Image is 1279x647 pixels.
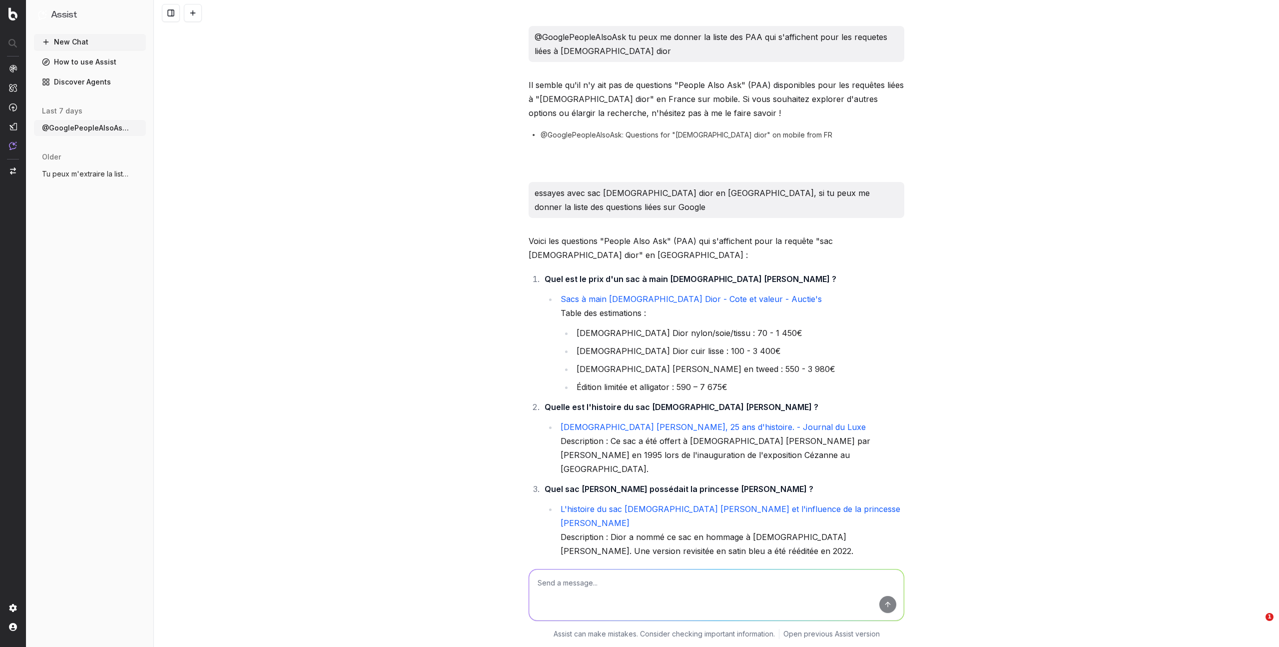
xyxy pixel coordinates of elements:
[558,502,904,558] li: Description : Dior a nommé ce sac en hommage à [DEMOGRAPHIC_DATA] [PERSON_NAME]. Une version revi...
[9,141,17,150] img: Assist
[51,8,77,22] h1: Assist
[561,294,822,304] a: Sacs à main [DEMOGRAPHIC_DATA] Dior - Cote et valeur - Auctie's
[42,169,130,179] span: Tu peux m'extraire la liste des urls de
[9,623,17,631] img: My account
[545,484,813,494] strong: Quel sac [PERSON_NAME] possédait la princesse [PERSON_NAME] ?
[38,10,47,19] img: Assist
[561,504,903,528] a: L'histoire du sac [DEMOGRAPHIC_DATA] [PERSON_NAME] et l'influence de la princesse [PERSON_NAME]
[1245,613,1269,637] iframe: Intercom live chat
[1266,613,1274,621] span: 1
[783,629,880,639] a: Open previous Assist version
[9,604,17,612] img: Setting
[34,74,146,90] a: Discover Agents
[574,344,904,358] li: [DEMOGRAPHIC_DATA] Dior cuir lisse : 100 - 3 400€
[529,78,904,120] p: Il semble qu'il n'y ait pas de questions "People Also Ask" (PAA) disponibles pour les requêtes li...
[34,34,146,50] button: New Chat
[545,274,836,284] strong: Quel est le prix d'un sac à main [DEMOGRAPHIC_DATA] [PERSON_NAME] ?
[9,103,17,111] img: Activation
[535,186,898,214] p: essayes avec sac [DEMOGRAPHIC_DATA] dior en [GEOGRAPHIC_DATA], si tu peux me donner la liste des ...
[10,167,16,174] img: Switch project
[9,122,17,130] img: Studio
[42,106,82,116] span: last 7 days
[558,292,904,394] li: Table des estimations :
[574,362,904,376] li: [DEMOGRAPHIC_DATA] [PERSON_NAME] en tweed : 550 - 3 980€
[42,152,61,162] span: older
[529,234,904,262] p: Voici les questions "People Also Ask" (PAA) qui s'affichent pour la requête "sac [DEMOGRAPHIC_DAT...
[535,30,898,58] p: @GooglePeopleAlsoAsk tu peux me donner la liste des PAA qui s'affichent pour les requetes liées à...
[554,629,775,639] p: Assist can make mistakes. Consider checking important information.
[34,54,146,70] a: How to use Assist
[541,130,832,140] span: @GooglePeopleAlsoAsk: Questions for "[DEMOGRAPHIC_DATA] dior" on mobile from FR
[574,380,904,394] li: Édition limitée et alligator : 590 – 7 675€
[9,83,17,92] img: Intelligence
[8,7,17,20] img: Botify logo
[574,326,904,340] li: [DEMOGRAPHIC_DATA] Dior nylon/soie/tissu : 70 - 1 450€
[9,64,17,72] img: Analytics
[38,8,142,22] button: Assist
[545,402,818,412] strong: Quelle est l'histoire du sac [DEMOGRAPHIC_DATA] [PERSON_NAME] ?
[558,420,904,476] li: Description : Ce sac a été offert à [DEMOGRAPHIC_DATA] [PERSON_NAME] par [PERSON_NAME] en 1995 lo...
[34,120,146,136] button: @GooglePeopleAlsoAsk tu peux me donner l
[561,422,866,432] a: [DEMOGRAPHIC_DATA] [PERSON_NAME], 25 ans d'histoire. - Journal du Luxe
[42,123,130,133] span: @GooglePeopleAlsoAsk tu peux me donner l
[34,166,146,182] button: Tu peux m'extraire la liste des urls de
